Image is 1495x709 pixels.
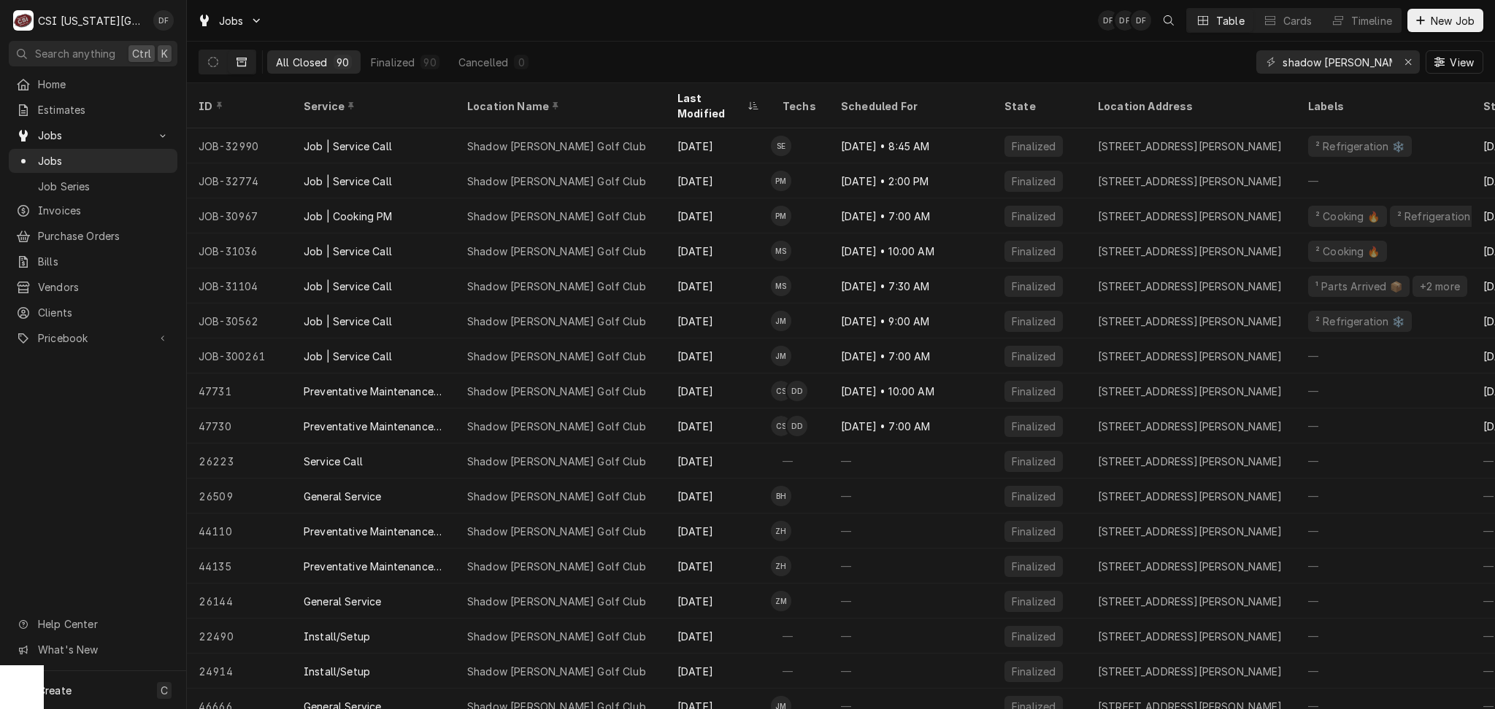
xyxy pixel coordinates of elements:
[1098,314,1283,329] div: [STREET_ADDRESS][PERSON_NAME]
[9,72,177,96] a: Home
[771,591,791,611] div: ZM
[666,584,771,619] div: [DATE]
[787,381,807,401] div: DD
[1098,419,1283,434] div: [STREET_ADDRESS][PERSON_NAME]
[666,338,771,373] div: [DATE]
[829,303,993,338] div: [DATE] • 9:00 AM
[1098,98,1282,114] div: Location Address
[771,241,791,261] div: MS
[517,55,526,70] div: 0
[829,619,993,654] div: —
[187,128,292,163] div: JOB-32990
[1426,50,1483,74] button: View
[787,381,807,401] div: David Dempsay's Avatar
[161,46,168,61] span: K
[304,594,381,609] div: General Service
[187,233,292,268] div: JOB-31036
[187,163,292,198] div: JOB-32774
[771,206,791,226] div: Preston Merriman's Avatar
[467,209,646,224] div: Shadow [PERSON_NAME] Golf Club
[38,228,170,244] span: Purchase Orders
[371,55,415,70] div: Finalized
[771,346,791,366] div: JM
[467,174,646,189] div: Shadow [PERSON_NAME] Golf Club
[1314,139,1406,154] div: ² Refrigeration ❄️
[1157,9,1180,32] button: Open search
[771,619,829,654] div: —
[187,479,292,514] div: 26509
[829,128,993,163] div: [DATE] • 8:45 AM
[423,55,436,70] div: 90
[9,123,177,147] a: Go to Jobs
[38,254,170,269] span: Bills
[304,314,392,329] div: Job | Service Call
[829,584,993,619] div: —
[1418,279,1461,294] div: +2 more
[467,384,646,399] div: Shadow [PERSON_NAME] Golf Club
[304,419,444,434] div: Preventative Maintenance ([GEOGRAPHIC_DATA])
[132,46,151,61] span: Ctrl
[38,203,170,218] span: Invoices
[9,174,177,198] a: Job Series
[1407,9,1483,32] button: New Job
[467,559,646,574] div: Shadow [PERSON_NAME] Golf Club
[1296,549,1472,584] div: —
[771,654,829,689] div: —
[467,314,646,329] div: Shadow [PERSON_NAME] Golf Club
[1296,338,1472,373] div: —
[1283,50,1392,74] input: Keyword search
[1098,629,1283,644] div: [STREET_ADDRESS][PERSON_NAME]
[9,98,177,122] a: Estimates
[13,10,34,31] div: C
[38,330,148,346] span: Pricebook
[829,233,993,268] div: [DATE] • 10:00 AM
[13,10,34,31] div: CSI Kansas City's Avatar
[771,521,791,541] div: ZH
[771,136,791,156] div: Steve Ethridge's Avatar
[35,46,115,61] span: Search anything
[1216,13,1245,28] div: Table
[771,171,791,191] div: Preston Merriman's Avatar
[1010,559,1057,574] div: Finalized
[467,489,646,504] div: Shadow [PERSON_NAME] Golf Club
[1283,13,1313,28] div: Cards
[276,55,328,70] div: All Closed
[304,559,444,574] div: Preventative Maintenance ([GEOGRAPHIC_DATA])
[9,326,177,350] a: Go to Pricebook
[1428,13,1477,28] span: New Job
[771,416,791,436] div: Christian Simmons's Avatar
[829,549,993,584] div: —
[1010,454,1057,469] div: Finalized
[38,102,170,117] span: Estimates
[153,10,174,31] div: David Fannin's Avatar
[304,174,392,189] div: Job | Service Call
[666,408,771,443] div: [DATE]
[153,10,174,31] div: DF
[1296,584,1472,619] div: —
[304,244,392,259] div: Job | Service Call
[187,514,292,549] div: 44110
[771,521,791,541] div: Zach Harris's Avatar
[304,629,370,644] div: Install/Setup
[337,55,349,70] div: 90
[187,654,292,689] div: 24914
[187,408,292,443] div: 47730
[1296,408,1472,443] div: —
[1010,209,1057,224] div: Finalized
[38,616,169,632] span: Help Center
[467,279,646,294] div: Shadow [PERSON_NAME] Golf Club
[467,524,646,539] div: Shadow [PERSON_NAME] Golf Club
[1010,244,1057,259] div: Finalized
[771,311,791,331] div: Joshua Marshall's Avatar
[666,268,771,303] div: [DATE]
[1296,654,1472,689] div: —
[9,149,177,173] a: Jobs
[666,619,771,654] div: [DATE]
[1098,10,1118,31] div: David Fannin's Avatar
[187,584,292,619] div: 26144
[38,179,170,194] span: Job Series
[1447,55,1477,70] span: View
[1296,514,1472,549] div: —
[771,486,791,506] div: BH
[677,90,745,121] div: Last Modified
